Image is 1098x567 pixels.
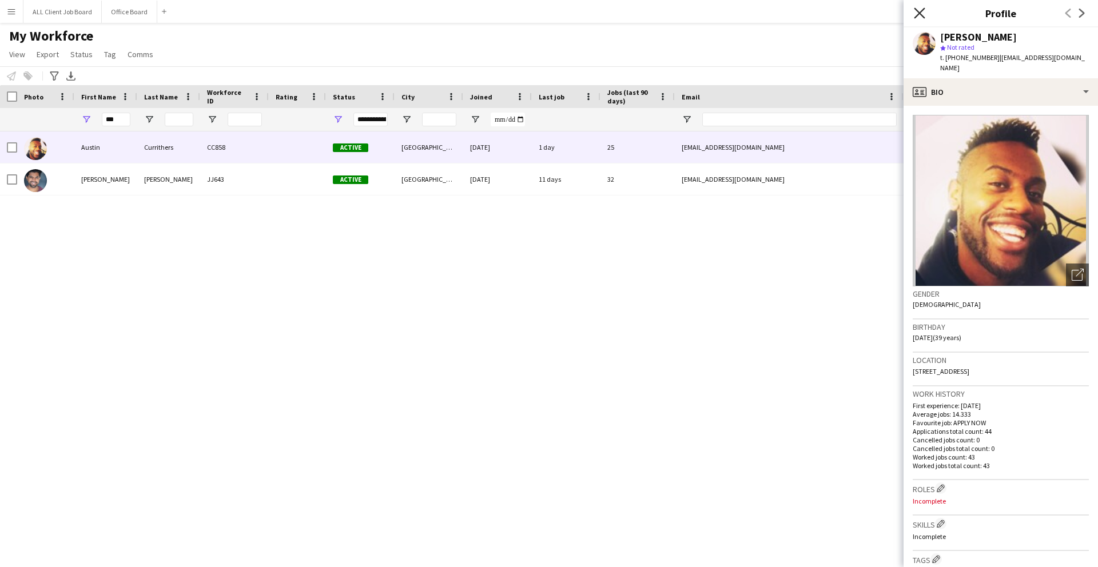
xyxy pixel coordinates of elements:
[675,163,904,195] div: [EMAIL_ADDRESS][DOMAIN_NAME]
[9,49,25,59] span: View
[491,113,525,126] input: Joined Filter Input
[47,69,61,83] app-action-btn: Advanced filters
[165,113,193,126] input: Last Name Filter Input
[600,131,675,163] div: 25
[913,401,1089,410] p: First experience: [DATE]
[333,175,368,184] span: Active
[913,300,981,309] span: [DEMOGRAPHIC_DATA]
[228,113,262,126] input: Workforce ID Filter Input
[675,131,904,163] div: [EMAIL_ADDRESS][DOMAIN_NAME]
[940,32,1017,42] div: [PERSON_NAME]
[913,367,969,376] span: [STREET_ADDRESS]
[5,47,30,62] a: View
[64,69,78,83] app-action-btn: Export XLSX
[913,418,1089,427] p: Favourite job: APPLY NOW
[1066,263,1089,286] div: Open photos pop-in
[81,93,116,101] span: First Name
[74,131,137,163] div: Austin
[37,49,59,59] span: Export
[104,49,116,59] span: Tag
[276,93,297,101] span: Rating
[913,497,1089,505] p: Incomplete
[682,114,692,125] button: Open Filter Menu
[913,482,1089,494] h3: Roles
[702,113,897,126] input: Email Filter Input
[913,518,1089,530] h3: Skills
[947,43,974,51] span: Not rated
[913,322,1089,332] h3: Birthday
[940,53,1000,62] span: t. [PHONE_NUMBER]
[904,78,1098,106] div: Bio
[123,47,158,62] a: Comms
[913,410,1089,418] p: Average jobs: 14.333
[913,355,1089,365] h3: Location
[913,461,1089,470] p: Worked jobs total count: 43
[532,163,600,195] div: 11 days
[395,131,463,163] div: [GEOGRAPHIC_DATA]
[81,114,91,125] button: Open Filter Menu
[607,88,654,105] span: Jobs (last 90 days)
[74,163,137,195] div: [PERSON_NAME]
[100,47,121,62] a: Tag
[333,143,368,152] span: Active
[940,53,1085,72] span: | [EMAIL_ADDRESS][DOMAIN_NAME]
[24,93,43,101] span: Photo
[600,163,675,195] div: 32
[395,163,463,195] div: [GEOGRAPHIC_DATA]
[207,114,217,125] button: Open Filter Menu
[913,532,1089,541] p: Incomplete
[913,453,1089,461] p: Worked jobs count: 43
[401,114,412,125] button: Open Filter Menu
[470,93,492,101] span: Joined
[401,93,415,101] span: City
[128,49,153,59] span: Comms
[200,131,269,163] div: CC858
[207,88,248,105] span: Workforce ID
[913,553,1089,565] h3: Tags
[913,444,1089,453] p: Cancelled jobs total count: 0
[137,131,200,163] div: Currithers
[904,6,1098,21] h3: Profile
[102,1,157,23] button: Office Board
[32,47,63,62] a: Export
[913,436,1089,444] p: Cancelled jobs count: 0
[422,113,456,126] input: City Filter Input
[532,131,600,163] div: 1 day
[23,1,102,23] button: ALL Client Job Board
[539,93,564,101] span: Last job
[333,93,355,101] span: Status
[463,163,532,195] div: [DATE]
[9,27,93,45] span: My Workforce
[913,115,1089,286] img: Crew avatar or photo
[102,113,130,126] input: First Name Filter Input
[913,427,1089,436] p: Applications total count: 44
[913,389,1089,399] h3: Work history
[144,114,154,125] button: Open Filter Menu
[200,163,269,195] div: JJ643
[144,93,178,101] span: Last Name
[333,114,343,125] button: Open Filter Menu
[682,93,700,101] span: Email
[913,289,1089,299] h3: Gender
[24,169,47,192] img: Tausif Patel
[470,114,480,125] button: Open Filter Menu
[463,131,532,163] div: [DATE]
[70,49,93,59] span: Status
[137,163,200,195] div: [PERSON_NAME]
[24,137,47,160] img: Austin Currithers
[913,333,961,342] span: [DATE] (39 years)
[66,47,97,62] a: Status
